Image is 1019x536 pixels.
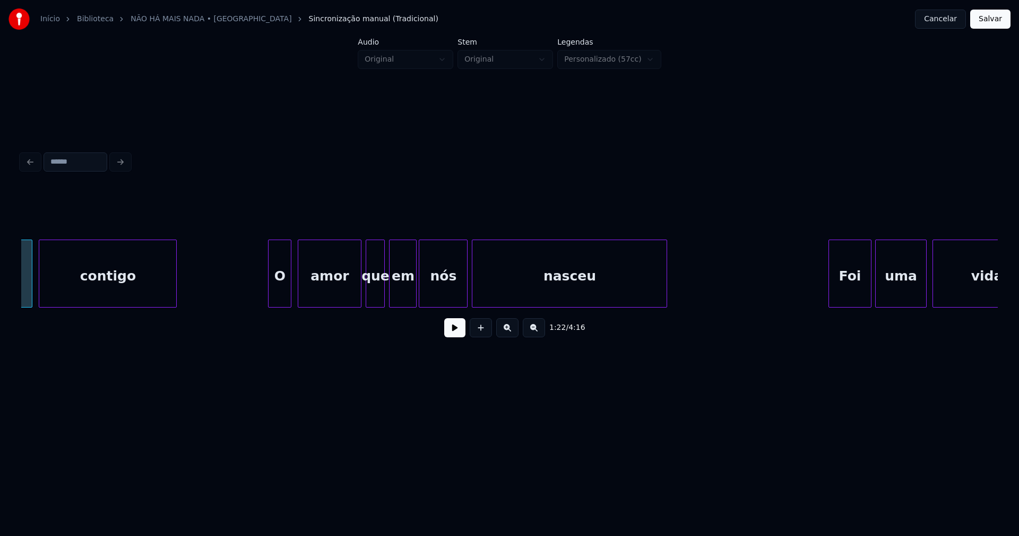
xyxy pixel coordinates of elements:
a: NÃO HÁ MAIS NADA • [GEOGRAPHIC_DATA] [131,14,291,24]
nav: breadcrumb [40,14,438,24]
span: 1:22 [549,322,566,333]
a: Início [40,14,60,24]
label: Legendas [557,38,661,46]
span: Sincronização manual (Tradicional) [309,14,438,24]
a: Biblioteca [77,14,114,24]
button: Cancelar [915,10,966,29]
label: Áudio [358,38,453,46]
span: 4:16 [568,322,585,333]
button: Salvar [970,10,1011,29]
label: Stem [457,38,553,46]
img: youka [8,8,30,30]
div: / [549,322,575,333]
